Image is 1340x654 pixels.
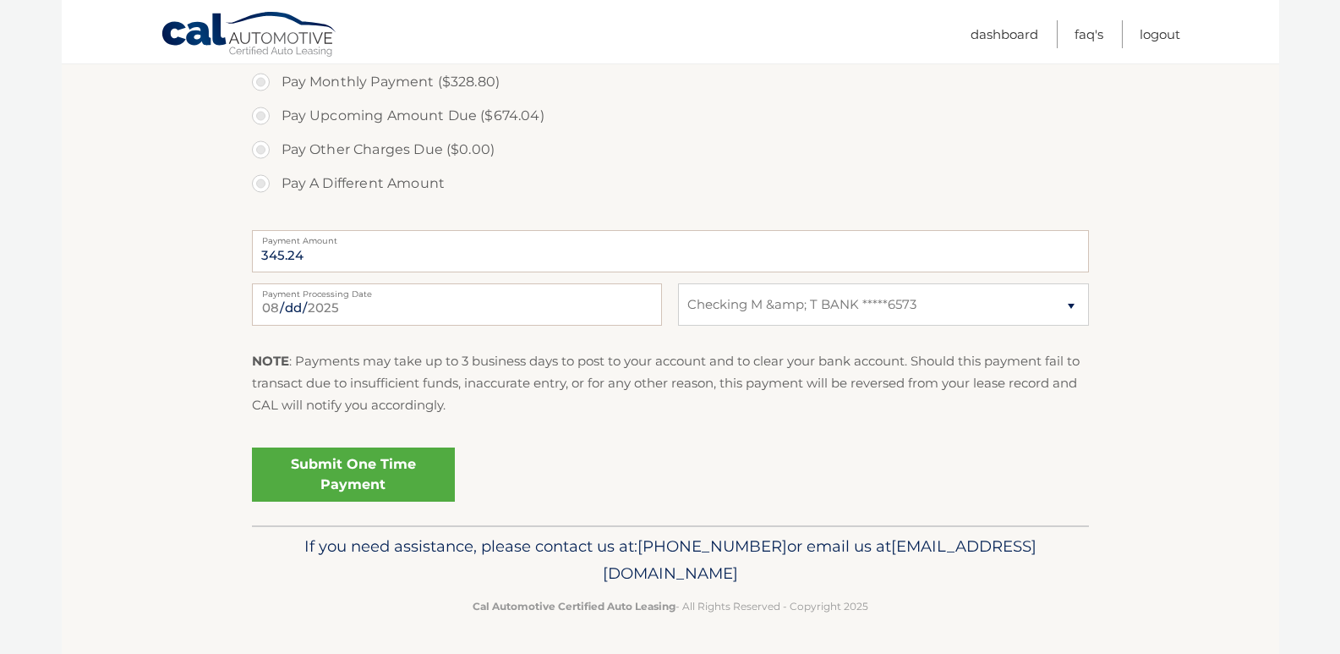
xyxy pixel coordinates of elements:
[603,536,1036,583] span: [EMAIL_ADDRESS][DOMAIN_NAME]
[252,167,1089,201] label: Pay A Different Amount
[263,597,1078,615] p: - All Rights Reserved - Copyright 2025
[1075,20,1103,48] a: FAQ's
[473,600,675,613] strong: Cal Automotive Certified Auto Leasing
[263,533,1078,587] p: If you need assistance, please contact us at: or email us at
[252,283,662,326] input: Payment Date
[252,283,662,297] label: Payment Processing Date
[252,65,1089,99] label: Pay Monthly Payment ($328.80)
[252,350,1089,417] p: : Payments may take up to 3 business days to post to your account and to clear your bank account....
[161,11,338,60] a: Cal Automotive
[1140,20,1180,48] a: Logout
[252,448,455,502] a: Submit One Time Payment
[252,230,1089,244] label: Payment Amount
[252,230,1089,272] input: Payment Amount
[637,536,787,556] span: [PHONE_NUMBER]
[252,99,1089,133] label: Pay Upcoming Amount Due ($674.04)
[252,353,289,369] strong: NOTE
[971,20,1038,48] a: Dashboard
[252,133,1089,167] label: Pay Other Charges Due ($0.00)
